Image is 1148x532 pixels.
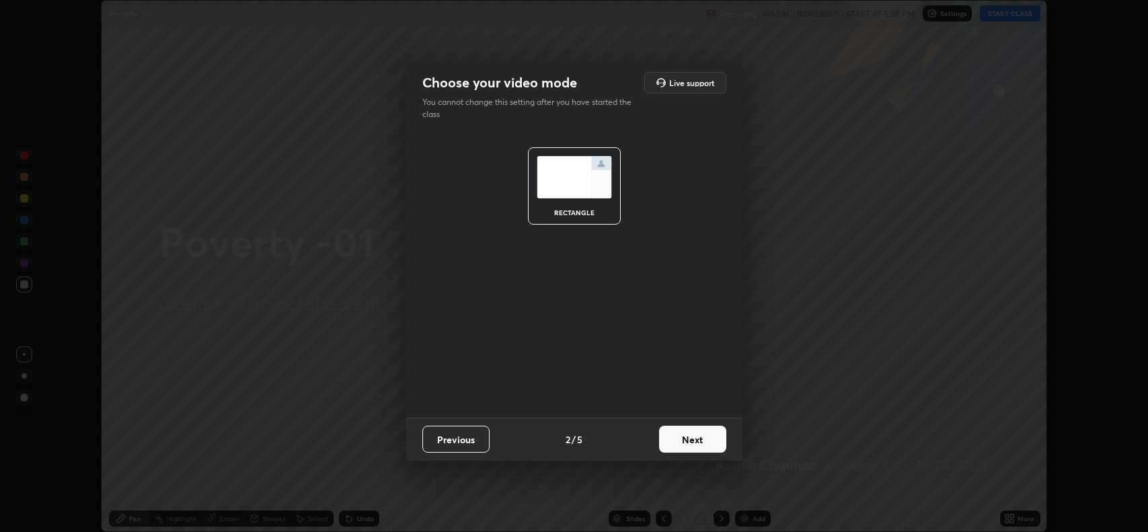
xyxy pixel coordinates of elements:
[422,426,490,453] button: Previous
[577,432,582,447] h4: 5
[669,79,714,87] h5: Live support
[422,96,640,120] p: You cannot change this setting after you have started the class
[659,426,726,453] button: Next
[547,209,601,216] div: rectangle
[572,432,576,447] h4: /
[537,156,612,198] img: normalScreenIcon.ae25ed63.svg
[566,432,570,447] h4: 2
[422,74,577,91] h2: Choose your video mode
